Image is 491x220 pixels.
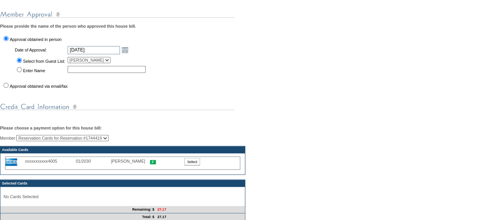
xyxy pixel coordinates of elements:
[5,158,17,166] img: icon_cc_amex.gif
[10,84,68,89] label: Approval obtained via email/fax
[0,206,156,213] td: Remaining: $
[121,46,129,54] a: Open the calendar popup.
[10,37,62,42] label: Approval obtained in person
[184,158,200,165] input: Select
[0,180,245,187] td: Selected Cards
[150,160,156,164] img: icon_primary.gif
[76,159,111,163] div: 01/2030
[23,68,45,73] label: Enter Name
[156,206,245,213] td: 27.17
[4,194,242,199] p: No Cards Selected
[0,146,245,153] td: Available Cards
[23,59,65,64] label: Select from Guest List:
[14,45,66,55] td: Date of Approval:
[111,159,150,163] div: [PERSON_NAME]
[25,159,76,163] div: xxxxxxxxxxx4005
